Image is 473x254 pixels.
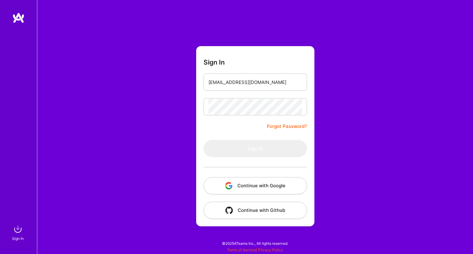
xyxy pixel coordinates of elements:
[204,58,225,66] h3: Sign In
[225,207,233,214] img: icon
[204,202,307,219] button: Continue with Github
[12,12,25,23] img: logo
[225,182,232,189] img: icon
[227,248,256,252] a: Terms of Service
[227,248,283,252] span: |
[204,140,307,157] button: Sign In
[204,177,307,194] button: Continue with Google
[267,123,307,130] a: Forgot Password?
[258,248,283,252] a: Privacy Policy
[37,236,473,251] div: © 2025 ATeams Inc., All rights reserved.
[208,74,302,90] input: Email...
[12,223,24,235] img: sign in
[13,223,24,242] a: sign inSign In
[12,235,24,242] div: Sign In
